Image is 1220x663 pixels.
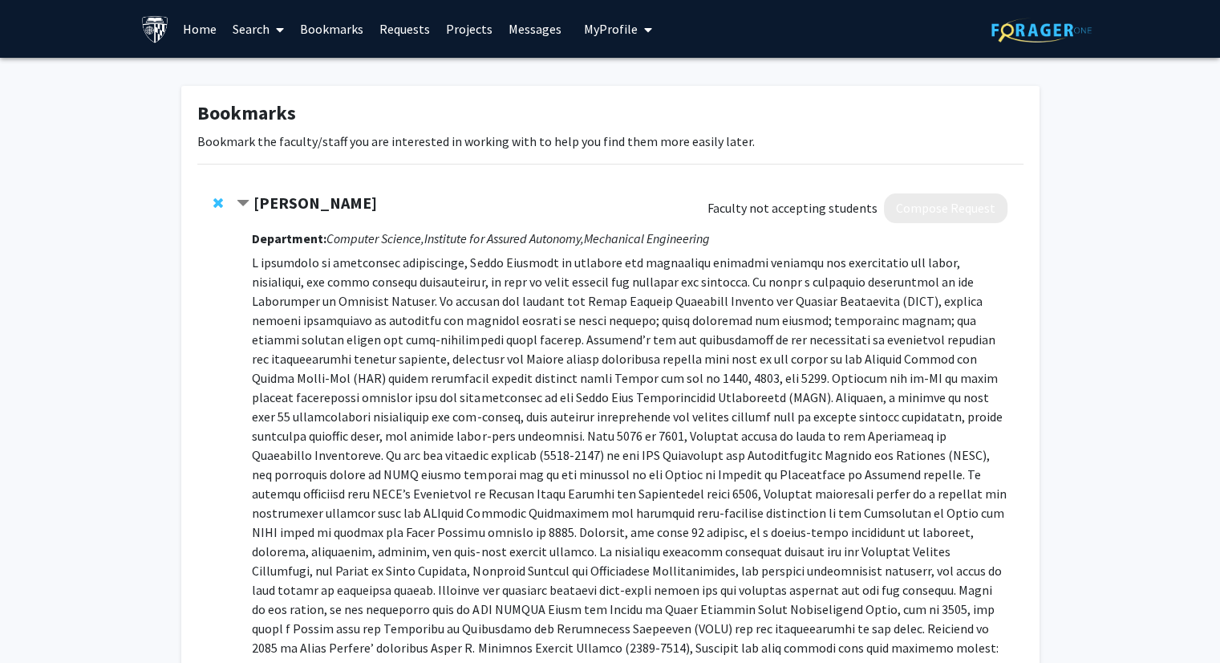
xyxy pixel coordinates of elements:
[371,1,438,57] a: Requests
[292,1,371,57] a: Bookmarks
[141,15,169,43] img: Johns Hopkins University Logo
[252,230,326,246] strong: Department:
[237,197,249,210] span: Contract Louis Whitcomb Bookmark
[197,132,1023,151] p: Bookmark the faculty/staff you are interested in working with to help you find them more easily l...
[501,1,569,57] a: Messages
[424,230,583,246] i: Institute for Assured Autonomy,
[326,230,424,246] i: Computer Science,
[991,18,1092,43] img: ForagerOne Logo
[884,193,1007,223] button: Compose Request to Louis Whitcomb
[175,1,225,57] a: Home
[438,1,501,57] a: Projects
[197,102,1023,125] h1: Bookmarks
[253,193,377,213] strong: [PERSON_NAME]
[583,230,709,246] i: Mechanical Engineering
[707,198,878,218] span: Faculty not accepting students
[225,1,292,57] a: Search
[213,197,223,209] span: Remove Louis Whitcomb from bookmarks
[12,591,68,651] iframe: Chat
[584,21,638,37] span: My Profile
